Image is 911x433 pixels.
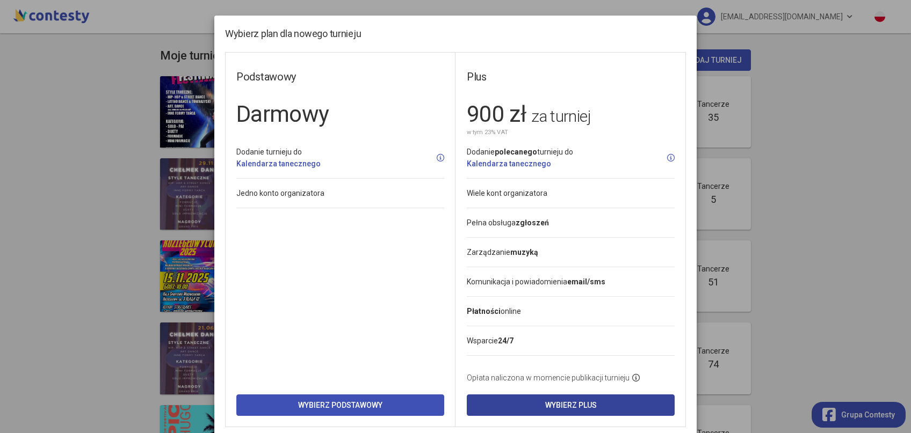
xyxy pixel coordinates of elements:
[516,218,549,227] strong: zgłoszeń
[467,238,675,267] li: Zarządzanie
[498,336,514,345] strong: 24/7
[236,69,444,85] h4: Podstawowy
[236,159,321,168] a: Kalendarza tanecznego
[510,248,538,256] strong: muzyką
[236,179,444,208] li: Jedno konto organizatora
[467,307,501,315] strong: Płatności
[467,297,675,326] li: online
[467,128,508,137] small: w tym 23% VAT
[236,97,444,132] h1: Darmowy
[467,159,551,168] a: Kalendarza tanecznego
[567,277,605,286] strong: email/sms
[225,26,361,41] h5: Wybierz plan dla nowego turnieju
[467,69,675,85] h4: Plus
[467,208,675,238] li: Pełna obsługa
[467,326,675,356] li: Wsparcie
[467,394,675,416] button: Wybierz Plus
[495,148,537,156] strong: polecanego
[236,146,321,170] div: Dodanie turnieju do
[531,107,590,126] span: za turniej
[467,97,675,132] h1: 900 zł
[236,394,444,416] button: Wybierz Podstawowy
[467,356,675,384] li: Opłata naliczona w momencie publikacji turnieju
[545,401,597,409] span: Wybierz Plus
[467,179,675,208] li: Wiele kont organizatora
[467,146,573,170] div: Dodanie turnieju do
[467,267,675,297] li: Komunikacja i powiadomienia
